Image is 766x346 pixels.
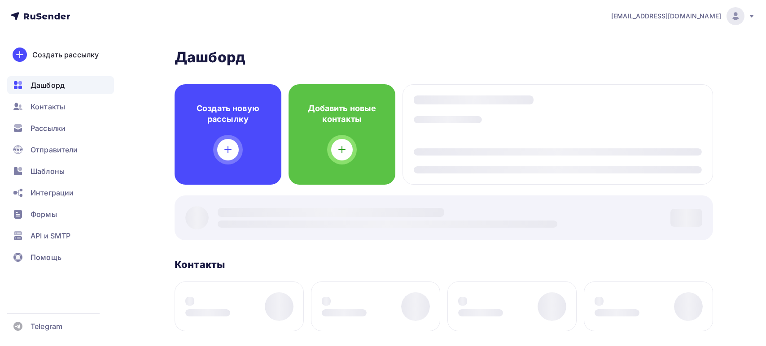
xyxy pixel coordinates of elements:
[7,76,114,94] a: Дашборд
[31,166,65,177] span: Шаблоны
[175,48,713,66] h2: Дашборд
[31,230,70,241] span: API и SMTP
[175,258,225,271] h3: Контакты
[7,141,114,159] a: Отправители
[7,205,114,223] a: Формы
[31,187,74,198] span: Интеграции
[31,101,65,112] span: Контакты
[32,49,99,60] div: Создать рассылку
[31,321,62,332] span: Telegram
[189,103,267,125] h4: Создать новую рассылку
[7,98,114,116] a: Контакты
[7,162,114,180] a: Шаблоны
[611,12,721,21] span: [EMAIL_ADDRESS][DOMAIN_NAME]
[7,119,114,137] a: Рассылки
[31,252,61,263] span: Помощь
[31,209,57,220] span: Формы
[31,80,65,91] span: Дашборд
[31,144,78,155] span: Отправители
[303,103,381,125] h4: Добавить новые контакты
[611,7,755,25] a: [EMAIL_ADDRESS][DOMAIN_NAME]
[31,123,66,134] span: Рассылки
